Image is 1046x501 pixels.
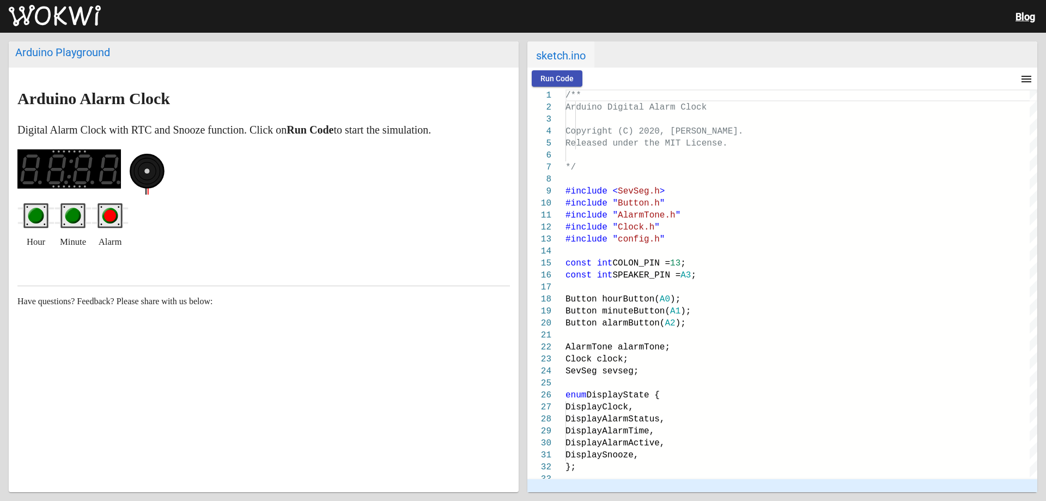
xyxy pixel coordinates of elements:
div: 19 [527,305,551,317]
span: #include [565,222,607,232]
div: 3 [527,113,551,125]
span: DisplayAlarmStatus, [565,414,665,424]
span: DisplayAlarmActive, [565,438,665,448]
span: 13 [670,258,680,268]
span: enum [565,390,586,400]
div: 33 [527,473,551,485]
div: 1 [527,89,551,101]
div: 18 [527,293,551,305]
span: Button alarmButton( [565,318,665,328]
span: DisplaySnooze, [565,450,638,460]
span: > [660,186,665,196]
div: 26 [527,389,551,401]
img: Wokwi [9,5,101,27]
div: 20 [527,317,551,329]
span: Button hourButton( [565,294,660,304]
div: 9 [527,185,551,197]
span: " [612,222,618,232]
span: ; [691,270,696,280]
div: 25 [527,377,551,389]
span: A0 [660,294,670,304]
span: Button.h [618,198,660,208]
div: 30 [527,437,551,449]
small: Alarm [99,233,122,251]
span: DisplayState { [586,390,659,400]
div: Arduino Playground [15,46,512,59]
span: ); [676,318,686,328]
div: 31 [527,449,551,461]
span: Run Code [540,74,574,83]
span: Arduino Digital Alarm Clock [565,102,707,112]
span: " [612,234,618,244]
span: " [612,198,618,208]
span: #include [565,186,607,196]
div: 8 [527,173,551,185]
div: 17 [527,281,551,293]
h1: Arduino Alarm Clock [17,90,510,107]
div: 12 [527,221,551,233]
span: #include [565,234,607,244]
span: SevSeg sevseg; [565,366,638,376]
div: 11 [527,209,551,221]
textarea: Editor content;Press Alt+F1 for Accessibility Options. [565,89,566,90]
span: Released under the MIT License. [565,138,728,148]
div: 28 [527,413,551,425]
strong: Run Code [287,124,333,136]
span: DisplayAlarmTime, [565,426,654,436]
span: sketch.ino [527,41,594,68]
span: " [654,222,660,232]
div: 29 [527,425,551,437]
span: config.h [618,234,660,244]
div: 15 [527,257,551,269]
div: 13 [527,233,551,245]
span: A3 [680,270,691,280]
span: SPEAKER_PIN = [612,270,680,280]
span: const [565,258,592,268]
div: 23 [527,353,551,365]
button: Run Code [532,70,582,87]
span: ; [680,258,686,268]
div: 27 [527,401,551,413]
span: < [612,186,618,196]
span: A2 [665,318,675,328]
span: const [565,270,592,280]
div: 24 [527,365,551,377]
p: Digital Alarm Clock with RTC and Snooze function. Click on to start the simulation. [17,121,510,138]
span: int [597,270,613,280]
mat-icon: menu [1020,73,1033,86]
span: " [612,210,618,220]
span: Button minuteButton( [565,306,670,316]
span: }; [565,462,576,472]
span: COLON_PIN = [612,258,670,268]
div: 6 [527,149,551,161]
a: Blog [1015,11,1035,22]
div: 2 [527,101,551,113]
div: 21 [527,329,551,341]
div: 4 [527,125,551,137]
span: Copyright (C) 2020, [PERSON_NAME]. [565,126,743,136]
span: DisplayClock, [565,402,634,412]
small: Minute [60,233,86,251]
span: Clock.h [618,222,654,232]
div: 5 [527,137,551,149]
span: Clock clock; [565,354,628,364]
span: " [660,234,665,244]
span: Have questions? Feedback? Please share with us below: [17,297,213,306]
span: AlarmTone.h [618,210,676,220]
div: 22 [527,341,551,353]
span: A1 [670,306,680,316]
span: " [660,198,665,208]
div: 10 [527,197,551,209]
span: #include [565,198,607,208]
span: SevSeg.h [618,186,660,196]
div: 32 [527,461,551,473]
small: Hour [27,233,45,251]
span: ); [680,306,691,316]
div: 16 [527,269,551,281]
div: 14 [527,245,551,257]
span: AlarmTone alarmTone; [565,342,670,352]
span: ); [670,294,680,304]
span: #include [565,210,607,220]
span: int [597,258,613,268]
span: " [676,210,681,220]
